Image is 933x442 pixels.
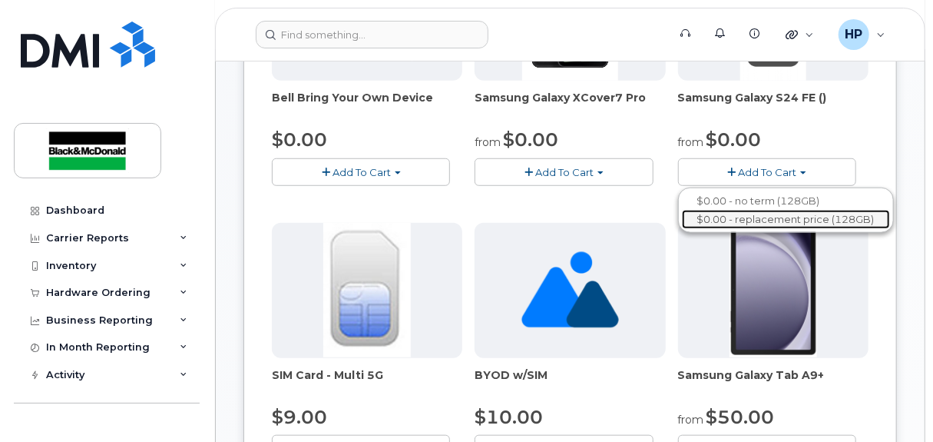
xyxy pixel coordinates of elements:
[272,367,462,398] div: SIM Card - Multi 5G
[738,166,796,178] span: Add To Cart
[706,128,762,151] span: $0.00
[272,406,327,428] span: $9.00
[845,25,862,44] span: HP
[828,19,896,50] div: Harsh Patel
[521,223,619,358] img: no_image_found-2caef05468ed5679b831cfe6fc140e25e0c280774317ffc20a367ab7fd17291e.png
[256,21,488,48] input: Find something...
[682,210,890,229] a: $0.00 - replacement price (128GB)
[775,19,825,50] div: Quicklinks
[323,223,411,358] img: 00D627D4-43E9-49B7-A367-2C99342E128C.jpg
[678,135,704,149] small: from
[475,158,653,185] button: Add To Cart
[272,128,327,151] span: $0.00
[475,135,501,149] small: from
[678,90,868,121] div: Samsung Galaxy S24 FE ()
[706,406,775,428] span: $50.00
[682,191,890,211] a: $0.00 - no term (128GB)
[678,158,856,185] button: Add To Cart
[333,166,391,178] span: Add To Cart
[272,158,450,185] button: Add To Cart
[678,367,868,398] div: Samsung Galaxy Tab A9+
[503,128,558,151] span: $0.00
[475,367,665,398] div: BYOD w/SIM
[475,406,543,428] span: $10.00
[730,223,818,358] img: phone23884.JPG
[678,413,704,427] small: from
[272,90,462,121] div: Bell Bring Your Own Device
[535,166,594,178] span: Add To Cart
[475,90,665,121] div: Samsung Galaxy XCover7 Pro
